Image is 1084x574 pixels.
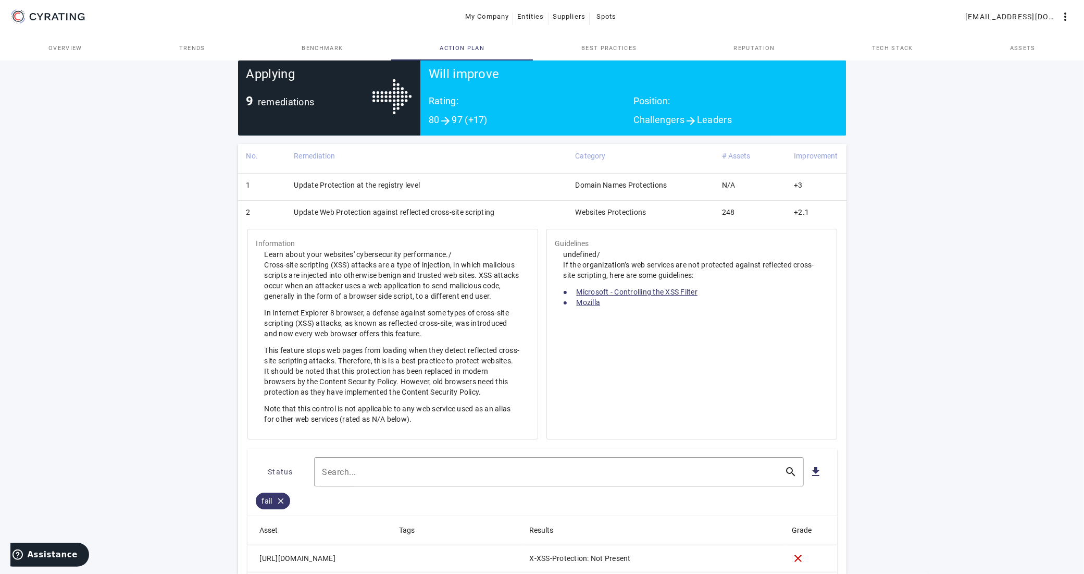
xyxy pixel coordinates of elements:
[400,524,415,536] div: Tags
[268,463,293,480] span: Status
[285,201,567,228] td: Update Web Protection against reflected cross-site scripting
[256,238,295,249] mat-card-subtitle: Information
[549,7,590,26] button: Suppliers
[792,552,805,565] mat-icon: close
[714,144,786,173] th: # Assets
[590,7,623,26] button: Spots
[1010,45,1036,51] span: Assets
[429,115,633,127] div: 80 97 (+17)
[238,144,286,173] th: No.
[577,288,698,296] a: Microsoft - Controlling the XSS Filter
[684,115,697,127] mat-icon: arrow_forward
[517,8,544,25] span: Entities
[577,298,601,307] a: Mozilla
[262,496,272,506] span: fail
[10,543,89,569] iframe: Ouvre un widget dans lequel vous pouvez trouver plus d’informations
[779,466,804,478] mat-icon: search
[786,201,846,228] td: +2.1
[265,404,521,424] p: Note that this control is not applicable to any web service used as an alias for other web servic...
[810,466,823,478] mat-icon: file_download
[260,524,288,536] div: Asset
[30,13,85,20] g: CYRATING
[564,250,820,308] span: undefined/
[555,238,589,249] mat-card-subtitle: Guidelines
[302,45,343,51] span: Benchmark
[567,173,714,200] td: Domain Names Protections
[265,260,521,301] p: Cross-site scripting (XSS) attacks are a type of injection, in which malicious scripts are inject...
[265,345,521,397] p: This feature stops web pages from loading when they detect reflected cross-site scripting attacks...
[238,201,286,228] td: 2
[567,144,714,173] th: Category
[596,8,617,25] span: Spots
[179,45,205,51] span: Trends
[465,8,509,25] span: My Company
[429,96,633,115] div: Rating:
[734,45,775,51] span: Reputation
[714,173,786,200] td: N/A
[260,524,278,536] div: Asset
[285,144,567,173] th: Remediation
[400,524,425,536] div: Tags
[714,201,786,228] td: 248
[564,260,820,280] p: If the organization’s web services are not protected against reflected cross-site scripting, here...
[246,69,372,96] div: Applying
[633,115,838,127] div: Challengers Leaders
[48,45,82,51] span: Overview
[272,496,290,506] mat-icon: close
[265,250,521,424] span: Learn about your websites' cybersecurity performance./
[513,7,548,26] button: Entities
[238,173,286,200] td: 1
[965,8,1059,25] span: [EMAIL_ADDRESS][DOMAIN_NAME]
[461,7,514,26] button: My Company
[440,115,452,127] mat-icon: arrow_forward
[440,45,484,51] span: Action Plan
[322,467,357,477] mat-label: Search...
[1059,10,1071,23] mat-icon: more_vert
[872,45,913,51] span: Tech Stack
[581,45,637,51] span: Best practices
[429,69,838,96] div: Will improve
[265,308,521,339] p: In Internet Explorer 8 browser, a defense against some types of cross-site scripting (XSS) attack...
[792,524,821,536] div: Grade
[247,545,391,572] mat-cell: [URL][DOMAIN_NAME]
[786,173,846,200] td: +3
[786,144,846,173] th: Improvement
[961,7,1076,26] button: [EMAIL_ADDRESS][DOMAIN_NAME]
[246,94,254,108] span: 9
[567,201,714,228] td: Websites Protections
[258,96,315,107] span: remediations
[633,96,838,115] div: Position:
[521,545,784,572] mat-cell: X-XSS-Protection: Not Present
[256,462,306,481] button: Status
[553,8,585,25] span: Suppliers
[792,524,812,536] div: Grade
[530,524,563,536] div: Results
[530,524,554,536] div: Results
[285,173,567,200] td: Update Protection at the registry level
